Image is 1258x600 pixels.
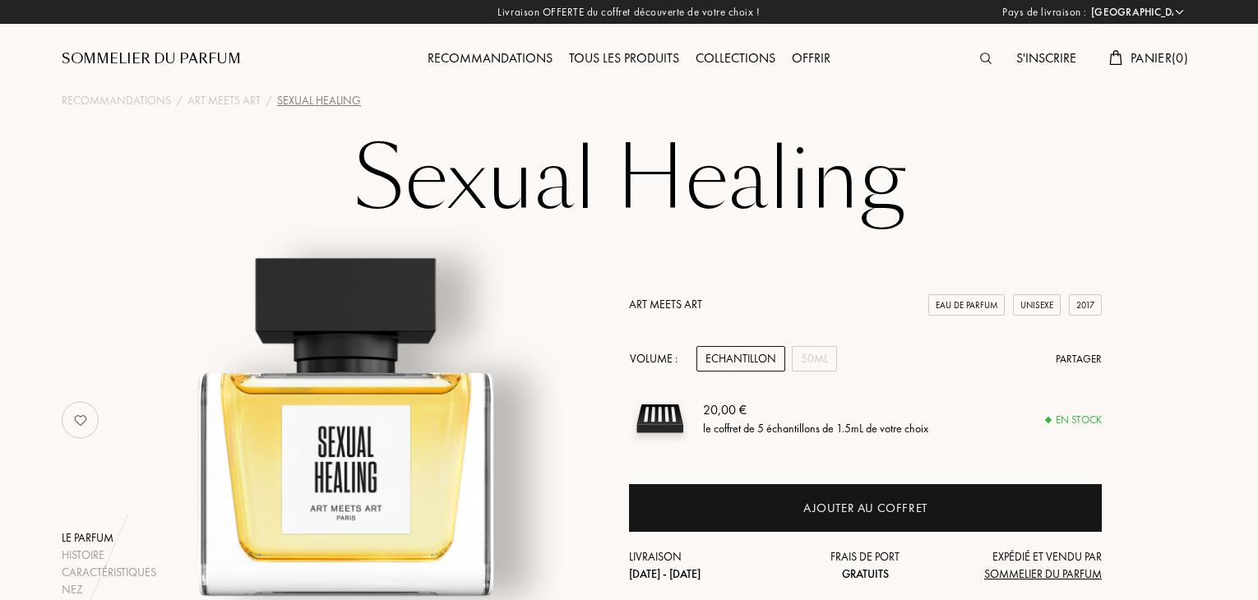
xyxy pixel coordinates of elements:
[980,53,992,64] img: search_icn.svg
[1131,49,1188,67] span: Panier ( 0 )
[62,49,241,69] a: Sommelier du Parfum
[944,548,1102,583] div: Expédié et vendu par
[803,499,927,518] div: Ajouter au coffret
[1008,49,1085,67] a: S'inscrire
[1069,294,1102,316] div: 2017
[629,548,787,583] div: Livraison
[176,92,183,109] div: /
[62,564,156,581] div: Caractéristiques
[419,48,561,70] div: Recommandations
[703,400,928,420] div: 20,00 €
[928,294,1005,316] div: Eau de Parfum
[629,566,701,581] span: [DATE] - [DATE]
[687,49,784,67] a: Collections
[419,49,561,67] a: Recommandations
[842,566,889,581] span: Gratuits
[687,48,784,70] div: Collections
[629,346,687,372] div: Volume :
[784,49,839,67] a: Offrir
[1109,50,1122,65] img: cart.svg
[629,388,691,450] img: sample box
[62,581,156,598] div: Nez
[792,346,837,372] div: 50mL
[62,547,156,564] div: Histoire
[696,346,785,372] div: Echantillon
[984,566,1102,581] span: Sommelier du Parfum
[218,135,1040,225] h1: Sexual Healing
[1046,412,1102,428] div: En stock
[561,48,687,70] div: Tous les produits
[62,529,156,547] div: Le parfum
[629,297,702,312] a: Art Meets Art
[1056,351,1102,367] div: Partager
[561,49,687,67] a: Tous les produits
[266,92,272,109] div: /
[277,92,361,109] div: Sexual Healing
[787,548,945,583] div: Frais de port
[64,404,97,436] img: no_like_p.png
[1013,294,1061,316] div: Unisexe
[1008,48,1085,70] div: S'inscrire
[703,420,928,437] div: le coffret de 5 échantillons de 1.5mL de votre choix
[784,48,839,70] div: Offrir
[187,92,261,109] a: Art Meets Art
[1002,4,1087,21] span: Pays de livraison :
[62,92,171,109] a: Recommandations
